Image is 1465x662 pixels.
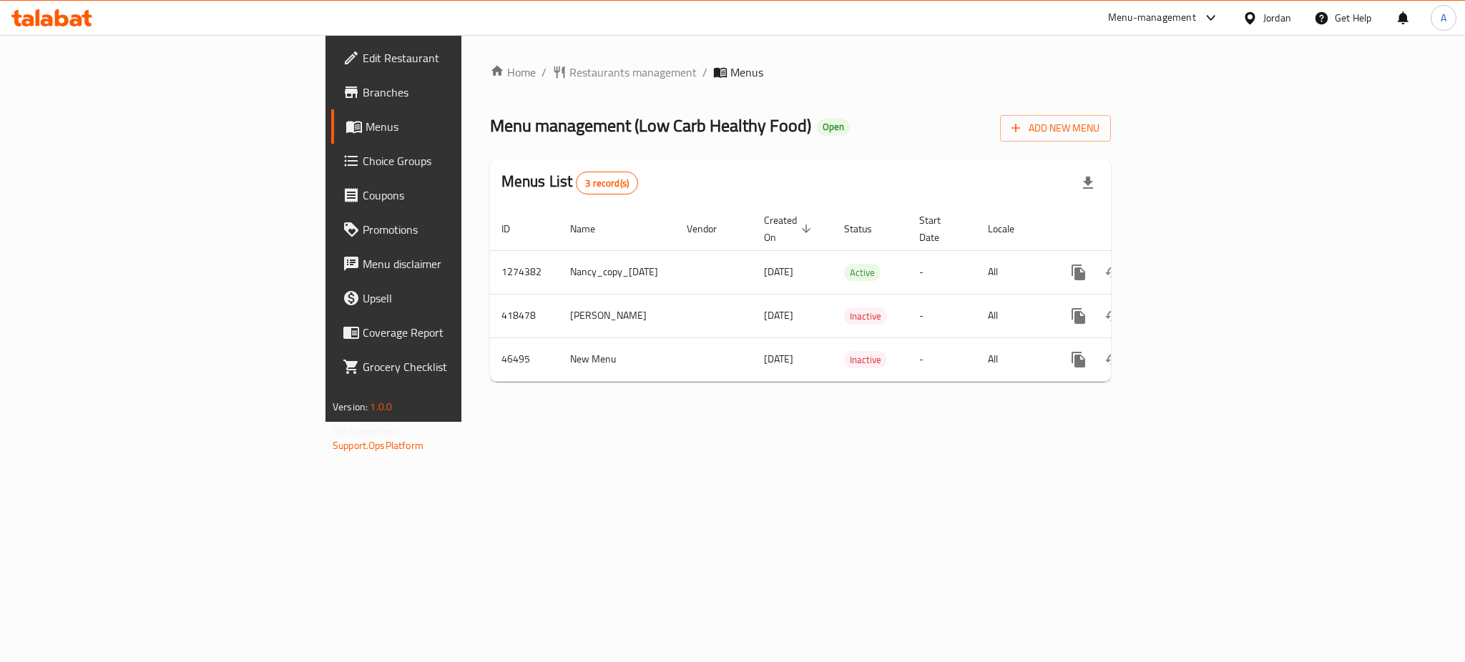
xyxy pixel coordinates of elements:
span: Upsell [363,290,559,307]
button: Change Status [1096,255,1130,290]
nav: breadcrumb [490,64,1111,81]
td: - [908,337,976,381]
span: Coverage Report [363,324,559,341]
div: Export file [1071,166,1105,200]
span: Promotions [363,221,559,238]
div: Open [817,119,850,136]
span: Status [844,220,891,237]
td: [PERSON_NAME] [559,294,675,337]
div: Jordan [1263,10,1291,26]
span: Inactive [844,352,887,368]
td: All [976,294,1050,337]
table: enhanced table [490,207,1210,382]
span: Restaurants management [569,64,697,81]
span: Menus [366,118,559,135]
span: Edit Restaurant [363,49,559,66]
span: Name [570,220,614,237]
span: Inactive [844,308,887,325]
button: more [1062,342,1096,377]
div: Menu-management [1108,9,1196,26]
a: Support.OpsPlatform [333,436,423,455]
span: [DATE] [764,306,793,325]
span: Grocery Checklist [363,358,559,375]
button: Change Status [1096,299,1130,333]
span: Locale [988,220,1033,237]
a: Coupons [331,178,570,212]
span: 1.0.0 [370,397,392,416]
td: All [976,250,1050,294]
a: Menu disclaimer [331,247,570,281]
span: Vendor [687,220,735,237]
td: - [908,294,976,337]
span: Menu disclaimer [363,255,559,272]
div: Total records count [576,172,638,194]
th: Actions [1050,207,1210,251]
a: Grocery Checklist [331,350,570,384]
span: Branches [363,84,559,101]
a: Edit Restaurant [331,41,570,75]
div: Inactive [844,351,887,368]
div: Active [844,264,881,281]
span: ID [501,220,529,237]
span: [DATE] [764,350,793,368]
span: Version: [333,397,368,416]
td: New Menu [559,337,675,381]
button: Add New Menu [1000,115,1111,142]
h2: Menus List [501,171,638,194]
td: - [908,250,976,294]
span: Active [844,265,881,281]
span: Menu management ( Low Carb Healthy Food ) [490,109,811,142]
span: Choice Groups [363,152,559,169]
span: Menus [730,64,763,81]
span: Coupons [363,187,559,204]
a: Restaurants management [552,64,697,81]
button: more [1062,299,1096,333]
td: All [976,337,1050,381]
span: Start Date [919,212,959,246]
span: Created On [764,212,815,246]
a: Choice Groups [331,144,570,178]
a: Branches [331,75,570,109]
span: 3 record(s) [577,177,637,190]
a: Coverage Report [331,315,570,350]
a: Menus [331,109,570,144]
span: [DATE] [764,262,793,281]
button: Change Status [1096,342,1130,377]
span: A [1441,10,1446,26]
span: Open [817,121,850,133]
button: more [1062,255,1096,290]
span: Get support on: [333,422,398,440]
span: Add New Menu [1011,119,1099,137]
a: Promotions [331,212,570,247]
td: Nancy_copy_[DATE] [559,250,675,294]
a: Upsell [331,281,570,315]
li: / [702,64,707,81]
